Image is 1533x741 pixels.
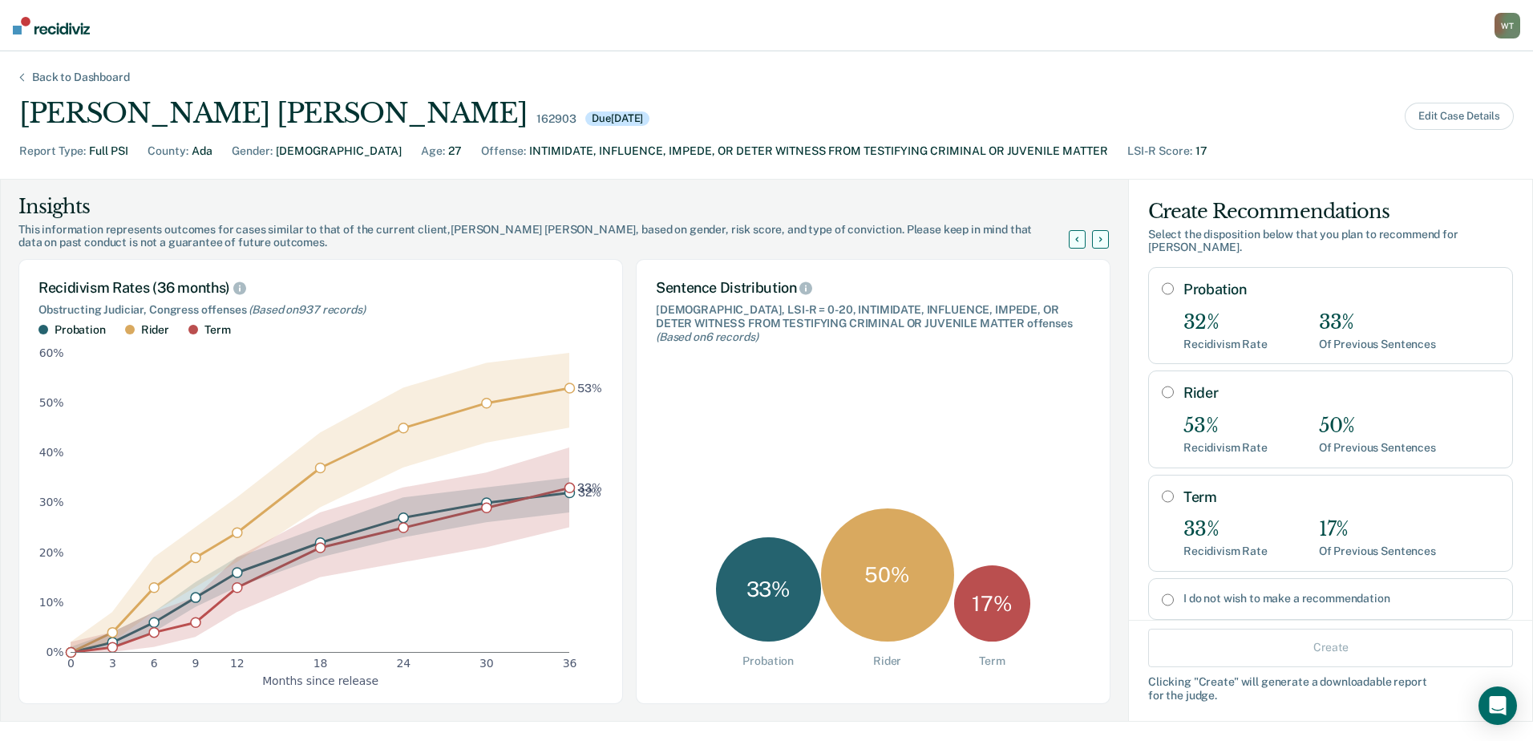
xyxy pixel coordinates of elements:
div: 27 [448,143,462,160]
div: 17 % [954,565,1030,642]
div: Create Recommendations [1148,199,1513,225]
div: 17 [1195,143,1207,160]
text: 53% [577,381,602,394]
text: 36 [563,657,577,670]
div: Insights [18,194,1088,220]
label: Probation [1183,281,1499,298]
span: (Based on 937 records ) [249,303,365,316]
label: Term [1183,488,1499,506]
div: Due [DATE] [585,111,649,126]
div: County : [148,143,188,160]
div: Report Type : [19,143,86,160]
div: [PERSON_NAME] [PERSON_NAME] [19,97,527,130]
g: y-axis tick label [39,346,64,658]
g: x-axis label [262,674,378,686]
div: 33% [1183,518,1268,541]
div: 33 % [716,537,821,642]
div: Rider [141,323,169,337]
text: 33% [577,480,602,493]
text: 32% [578,486,602,499]
text: 40% [39,446,64,459]
div: Of Previous Sentences [1319,545,1436,558]
div: Sentence Distribution [656,279,1090,297]
div: Of Previous Sentences [1319,441,1436,455]
div: Ada [192,143,212,160]
div: Clicking " Create " will generate a downloadable report for the judge. [1148,674,1513,702]
text: 6 [151,657,158,670]
text: 0 [67,657,75,670]
div: Gender : [232,143,273,160]
div: Probation [55,323,106,337]
button: Create [1148,628,1513,666]
text: 0% [47,646,64,658]
text: 30% [39,496,64,508]
div: 32% [1183,311,1268,334]
div: [DEMOGRAPHIC_DATA], LSI-R = 0-20, INTIMIDATE, INFLUENCE, IMPEDE, OR DETER WITNESS FROM TESTIFYING... [656,303,1090,343]
div: Term [979,654,1005,668]
div: 50% [1319,415,1436,438]
div: 50 % [821,508,954,642]
div: This information represents outcomes for cases similar to that of the current client, [PERSON_NAM... [18,223,1088,250]
div: [DEMOGRAPHIC_DATA] [276,143,402,160]
div: Full PSI [89,143,128,160]
div: W T [1495,13,1520,38]
text: Months since release [262,674,378,686]
label: I do not wish to make a recommendation [1183,592,1499,605]
label: Rider [1183,384,1499,402]
div: LSI-R Score : [1127,143,1192,160]
div: 17% [1319,518,1436,541]
div: Recidivism Rate [1183,338,1268,351]
button: WT [1495,13,1520,38]
text: 50% [39,396,64,409]
div: Recidivism Rates (36 months) [38,279,603,297]
text: 30 [479,657,494,670]
img: Recidiviz [13,17,90,34]
div: INTIMIDATE, INFLUENCE, IMPEDE, OR DETER WITNESS FROM TESTIFYING CRIMINAL OR JUVENILE MATTER [529,143,1108,160]
div: Recidivism Rate [1183,545,1268,558]
text: 24 [396,657,411,670]
div: Probation [742,654,794,668]
text: 3 [109,657,116,670]
div: Recidivism Rate [1183,441,1268,455]
div: Select the disposition below that you plan to recommend for [PERSON_NAME] . [1148,228,1513,255]
text: 12 [230,657,245,670]
div: Offense : [481,143,526,160]
text: 9 [192,657,200,670]
text: 60% [39,346,64,359]
div: Back to Dashboard [13,71,149,84]
div: 33% [1319,311,1436,334]
div: Open Intercom Messenger [1478,686,1517,725]
div: Of Previous Sentences [1319,338,1436,351]
div: Obstructing Judiciar, Congress offenses [38,303,603,317]
div: 162903 [536,112,576,126]
g: area [71,353,569,652]
button: Edit Case Details [1405,103,1514,130]
div: Term [204,323,230,337]
div: Age : [421,143,445,160]
g: x-axis tick label [67,657,576,670]
text: 10% [39,595,64,608]
g: text [577,381,602,499]
div: Rider [873,654,901,668]
div: 53% [1183,415,1268,438]
text: 20% [39,545,64,558]
text: 18 [313,657,328,670]
span: (Based on 6 records ) [656,330,758,343]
